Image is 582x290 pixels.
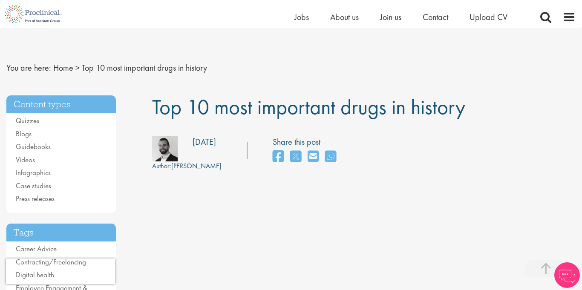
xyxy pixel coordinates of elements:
a: share on whats app [325,148,336,166]
a: Jobs [294,11,309,23]
span: Author: [152,161,171,170]
a: About us [330,11,359,23]
a: breadcrumb link [53,62,73,73]
h3: Content types [6,95,116,114]
a: Case studies [16,181,51,190]
h3: Tags [6,224,116,242]
label: Share this post [273,136,340,148]
a: share on email [308,148,319,166]
a: Quizzes [16,116,39,125]
div: [PERSON_NAME] [152,161,222,171]
a: Upload CV [470,11,507,23]
span: You are here: [6,62,51,73]
a: Guidebooks [16,142,51,151]
span: Top 10 most important drugs in history [152,93,465,121]
a: Videos [16,155,35,164]
span: > [75,62,80,73]
a: share on twitter [290,148,301,166]
a: Join us [380,11,401,23]
a: Infographics [16,168,51,177]
iframe: reCAPTCHA [6,258,115,284]
img: Chatbot [554,262,580,288]
a: Contracting/Freelancing [16,257,86,267]
a: Contact [423,11,448,23]
a: Career Advice [16,244,57,253]
a: Press releases [16,194,55,203]
span: Top 10 most important drugs in history [82,62,207,73]
a: share on facebook [273,148,284,166]
a: Blogs [16,129,32,138]
img: 76d2c18e-6ce3-4617-eefd-08d5a473185b [152,136,178,161]
div: [DATE] [193,136,216,148]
